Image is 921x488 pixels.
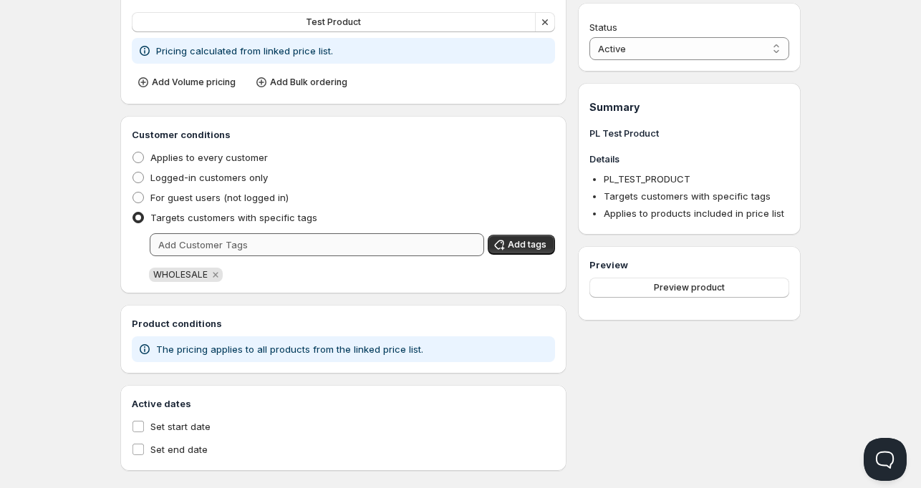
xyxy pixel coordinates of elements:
span: Applies to products included in price list [604,208,784,219]
button: Add tags [488,235,555,255]
span: The pricing applies to all products from the linked price list. [156,343,423,355]
span: Applies to every customer [150,152,268,163]
span: Set start date [150,421,211,432]
span: Status [589,21,617,33]
iframe: Help Scout Beacon - Open [864,438,907,481]
span: Add Volume pricing [152,77,236,88]
button: Add Volume pricing [132,72,244,92]
span: Preview product [654,282,725,293]
h3: Product conditions [132,316,555,331]
h3: Active dates [132,396,555,411]
span: Add tags [508,239,546,250]
span: Test Product [306,16,361,28]
h3: Preview [589,258,789,272]
h3: Customer conditions [132,127,555,142]
span: Add Bulk ordering [270,77,347,88]
span: WHOLESALE [153,269,208,280]
span: Logged-in customers only [150,172,268,183]
span: Targets customers with specific tags [150,212,317,223]
h3: PL Test Product [589,126,789,140]
h1: Summary [589,100,789,114]
h3: Details [589,152,789,166]
p: Pricing calculated from linked price list. [156,44,333,58]
button: Add Bulk ordering [250,72,356,92]
button: Test Product [132,12,536,32]
span: Targets customers with specific tags [604,190,771,202]
button: Remove WHOLESALE [209,268,222,281]
span: For guest users (not logged in) [150,192,289,203]
span: PL_TEST_PRODUCT [604,173,690,185]
input: Add Customer Tags [150,233,484,256]
span: Set end date [150,444,208,455]
button: Preview product [589,278,789,298]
